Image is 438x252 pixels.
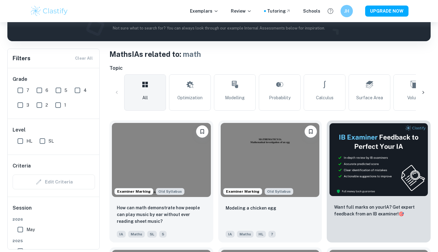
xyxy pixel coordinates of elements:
span: Volume [407,94,422,101]
img: Maths IA example thumbnail: Modeling a chicken egg [221,123,320,197]
p: Want full marks on your IA ? Get expert feedback from an IB examiner! [334,204,423,217]
h6: Criteria [13,162,31,170]
span: HL [26,138,32,144]
button: Bookmark [196,125,208,138]
span: 1 [64,102,66,108]
span: Examiner Marking [115,189,153,194]
span: 6 [45,87,48,94]
span: SL [49,138,54,144]
span: 2026 [13,217,95,222]
span: 4 [84,87,87,94]
div: Although this IA is written for the old math syllabus (last exam in November 2020), the current I... [265,188,293,195]
span: 2 [45,102,48,108]
a: Tutoring [267,8,291,14]
span: Examiner Marking [223,189,262,194]
h6: JH [343,8,350,14]
span: HL [256,231,266,238]
button: Help and Feedback [325,6,336,16]
span: 3 [26,102,29,108]
span: Optimization [177,94,203,101]
p: Modeling a chicken egg [226,205,276,211]
p: Exemplars [190,8,219,14]
span: Maths [237,231,254,238]
h6: Level [13,126,95,134]
span: Modelling [225,94,245,101]
a: Examiner MarkingAlthough this IA is written for the old math syllabus (last exam in November 2020... [218,120,322,242]
a: Schools [303,8,320,14]
a: Examiner MarkingAlthough this IA is written for the old math syllabus (last exam in November 2020... [109,120,213,242]
h1: Maths IAs related to: [109,49,431,60]
span: May [26,226,35,233]
img: Clastify logo [30,5,69,17]
span: 7 [26,87,29,94]
span: 7 [268,231,276,238]
span: All [142,94,148,101]
span: IA [117,231,126,238]
img: Thumbnail [329,123,428,196]
h6: Session [13,204,95,217]
span: IA [226,231,235,238]
span: 5 [65,87,67,94]
span: Maths [128,231,145,238]
div: Criteria filters are unavailable when searching by topic [13,175,95,189]
h6: Grade [13,76,95,83]
img: Maths IA example thumbnail: How can math demonstrate how people can [112,123,211,197]
button: JH [341,5,353,17]
span: 🎯 [399,211,404,216]
span: Calculus [316,94,333,101]
span: math [183,50,201,58]
h6: Topic [109,65,431,72]
span: SL [147,231,157,238]
span: Old Syllabus [265,188,293,195]
span: 2025 [13,238,95,244]
div: Although this IA is written for the old math syllabus (last exam in November 2020), the current I... [156,188,184,195]
p: How can math demonstrate how people can play music by ear without ever reading sheet music? [117,204,206,225]
p: Review [231,8,252,14]
h6: Filters [13,54,30,63]
p: Not sure what to search for? You can always look through our example Internal Assessments below f... [12,25,426,31]
a: ThumbnailWant full marks on yourIA? Get expert feedback from an IB examiner! [327,120,431,242]
button: Bookmark [305,125,317,138]
button: UPGRADE NOW [365,6,408,17]
span: Surface Area [356,94,383,101]
span: Probability [269,94,290,101]
span: 5 [159,231,167,238]
span: Old Syllabus [156,188,184,195]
